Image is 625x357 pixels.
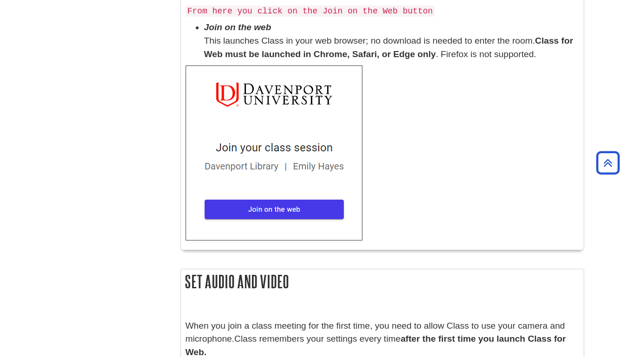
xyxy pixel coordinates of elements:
b: Class for Web must be launched in Chrome, Safari, or Edge only [204,36,573,59]
h2: Set Audio and Video [181,269,584,294]
li: This launches Class in your web browser; no download is needed to enter the room. . Firefox is no... [204,21,579,61]
em: Join on the web [204,22,271,32]
b: after the first time you launch Class for Web. [186,334,566,357]
code: From here you click on the Join on the Web button [186,6,435,17]
a: Back to Top [593,156,623,169]
img: join class from web [186,65,362,240]
span: Class remembers your settings every time [186,334,566,357]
